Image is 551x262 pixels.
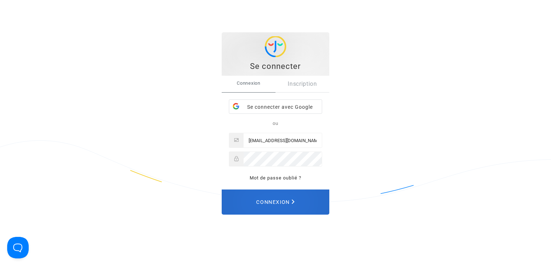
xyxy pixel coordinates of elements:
iframe: Help Scout Beacon - Open [7,237,29,258]
span: ou [273,121,278,126]
div: Se connecter [226,61,325,72]
a: Mot de passe oublié ? [250,175,301,181]
input: Email [244,133,322,148]
div: Se connecter avec Google [229,100,322,114]
span: Connexion [222,76,275,91]
span: Connexion [256,194,295,210]
button: Connexion [222,190,329,215]
a: Inscription [275,76,329,92]
input: Password [244,152,322,166]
